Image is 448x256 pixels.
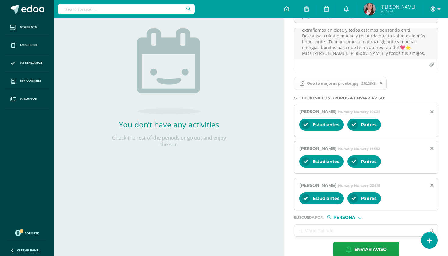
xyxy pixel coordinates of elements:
[338,146,380,151] span: Nursery Nursery 19552
[294,28,438,59] textarea: Esperamos que te sientas mucho mejor muy pronto. 🌈✨ Te extrañamos en clase y todos estamos pensan...
[20,43,38,48] span: Discipline
[299,183,336,188] span: [PERSON_NAME]
[380,9,415,14] span: Mi Perfil
[108,134,230,148] p: Check the rest of the periods or go out and enjoy the sun
[294,96,438,100] label: Selecciona los grupos a enviar aviso :
[361,196,376,201] span: Padres
[313,122,339,127] span: Estudiantes
[304,81,361,86] span: Que te mejores pronto.jpg
[361,81,376,86] span: 250.26KB
[333,216,355,219] span: Persona
[294,77,387,90] span: Que te mejores pronto.jpg
[338,109,380,114] span: Nursery Nursery 10622
[380,4,415,10] span: [PERSON_NAME]
[137,28,201,114] img: no_activities.png
[17,248,40,252] span: Cerrar panel
[299,146,336,151] span: [PERSON_NAME]
[338,183,380,188] span: Nursery Nursery 20581
[361,159,376,164] span: Padres
[25,231,39,235] span: Soporte
[376,80,386,87] span: Remover archivo
[327,215,372,219] div: [object Object]
[299,109,336,114] span: [PERSON_NAME]
[313,159,339,164] span: Estudiantes
[364,3,376,15] img: 689875158c654dd84cdd79ec7082736a.png
[294,216,324,219] span: Búsqueda por :
[58,4,195,14] input: Search a user…
[108,119,230,130] h2: You don’t have any activities
[5,90,49,108] a: Archivos
[20,25,37,30] span: Students
[294,225,426,236] input: Ej. Mario Galindo
[5,36,49,54] a: Discipline
[20,60,42,65] span: Attendance
[5,72,49,90] a: My courses
[20,96,37,101] span: Archivos
[313,196,339,201] span: Estudiantes
[20,78,41,83] span: My courses
[361,122,376,127] span: Padres
[7,229,46,237] a: Soporte
[5,18,49,36] a: Students
[5,54,49,72] a: Attendance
